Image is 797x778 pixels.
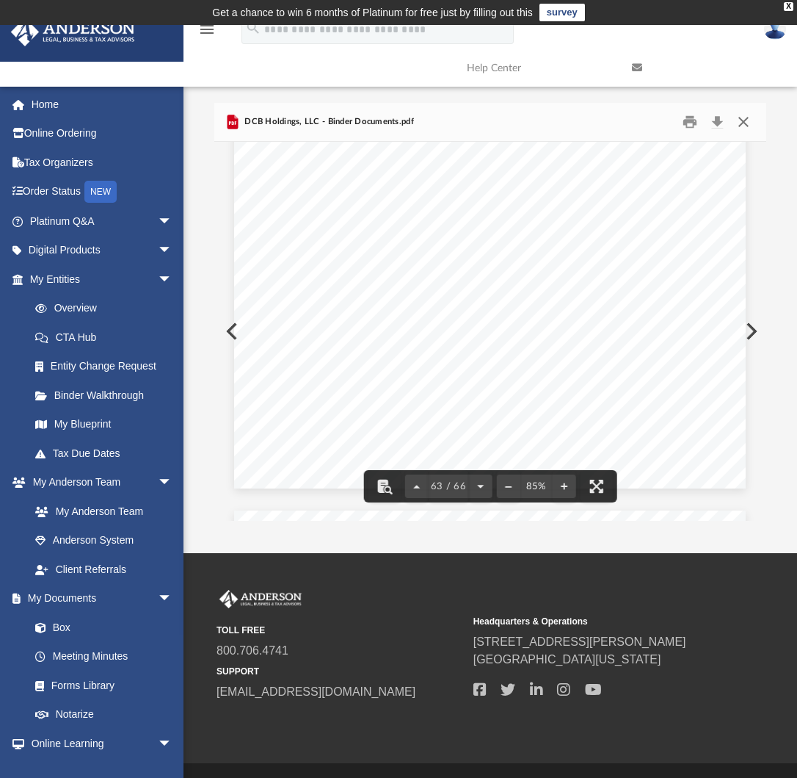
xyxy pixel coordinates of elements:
[468,470,492,503] button: Next page
[21,439,194,468] a: Tax Due Dates
[214,103,766,521] div: Preview
[784,2,793,11] div: close
[456,39,621,97] a: Help Center
[216,644,288,657] a: 800.706.4741
[10,206,194,236] a: Platinum Q&Aarrow_drop_down
[158,206,187,237] span: arrow_drop_down
[520,482,552,491] div: Current zoom level
[10,90,194,119] a: Home
[496,470,520,503] button: Zoom out
[405,470,429,503] button: Previous page
[675,111,705,134] button: Print
[764,18,786,40] img: User Pic
[214,311,247,352] button: Previous File
[10,729,187,758] a: Online Learningarrow_drop_down
[216,590,305,609] img: Anderson Advisors Platinum Portal
[198,28,216,38] a: menu
[21,294,194,323] a: Overview
[158,264,187,295] span: arrow_drop_down
[704,111,730,134] button: Download
[10,119,194,148] a: Online Ordering
[730,111,757,134] button: Close
[158,236,187,266] span: arrow_drop_down
[198,21,216,38] i: menu
[21,497,180,526] a: My Anderson Team
[539,4,585,21] a: survey
[368,470,401,503] button: Toggle findbar
[10,584,187,613] a: My Documentsarrow_drop_down
[212,4,533,21] div: Get a chance to win 6 months of Platinum for free just by filling out this
[21,410,187,439] a: My Blueprint
[21,671,180,700] a: Forms Library
[84,181,117,203] div: NEW
[216,665,463,678] small: SUPPORT
[429,470,469,503] button: 63 / 66
[10,148,194,177] a: Tax Organizers
[216,685,415,698] a: [EMAIL_ADDRESS][DOMAIN_NAME]
[10,177,194,207] a: Order StatusNEW
[21,642,187,671] a: Meeting Minutes
[10,264,194,294] a: My Entitiesarrow_drop_down
[158,468,187,498] span: arrow_drop_down
[158,584,187,614] span: arrow_drop_down
[241,115,414,129] span: DCB Holdings, LLC - Binder Documents.pdf
[21,381,194,410] a: Binder Walkthrough
[158,729,187,759] span: arrow_drop_down
[245,20,261,36] i: search
[473,653,661,666] a: [GEOGRAPHIC_DATA][US_STATE]
[21,613,180,642] a: Box
[473,615,720,628] small: Headquarters & Operations
[734,311,766,352] button: Next File
[552,470,575,503] button: Zoom in
[216,624,463,637] small: TOLL FREE
[21,526,187,555] a: Anderson System
[580,470,612,503] button: Enter fullscreen
[21,555,187,584] a: Client Referrals
[21,323,194,352] a: CTA Hub
[10,468,187,497] a: My Anderson Teamarrow_drop_down
[10,236,194,265] a: Digital Productsarrow_drop_down
[7,18,139,46] img: Anderson Advisors Platinum Portal
[214,142,766,521] div: Document Viewer
[473,635,686,648] a: [STREET_ADDRESS][PERSON_NAME]
[429,482,469,491] span: 63 / 66
[214,142,766,521] div: File preview
[21,352,194,381] a: Entity Change Request
[21,700,187,730] a: Notarize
